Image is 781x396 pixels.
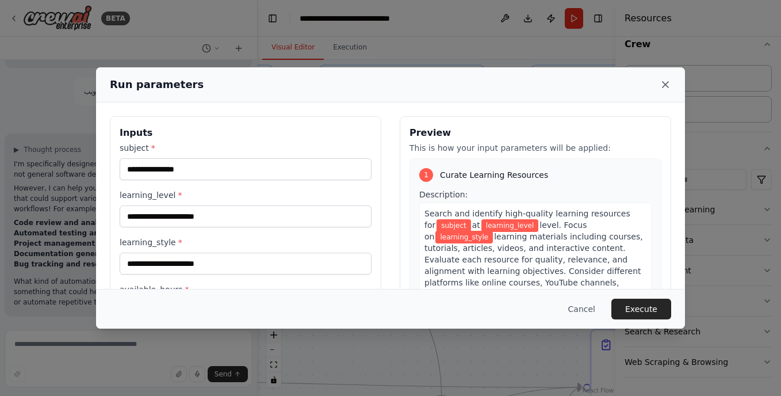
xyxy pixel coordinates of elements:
h3: Inputs [120,126,372,140]
label: subject [120,142,372,154]
label: available_hours [120,284,372,295]
div: 1 [419,168,433,182]
label: learning_style [120,237,372,248]
h2: Run parameters [110,77,204,93]
span: Variable: learning_level [481,219,539,232]
label: learning_level [120,189,372,201]
button: Execute [611,299,671,319]
span: level. Focus on [424,220,587,241]
span: Description: [419,190,468,199]
button: Cancel [559,299,604,319]
span: Variable: subject [437,219,471,232]
span: Curate Learning Resources [440,169,548,181]
span: Search and identify high-quality learning resources for [424,209,630,230]
span: learning materials including courses, tutorials, articles, videos, and interactive content. Evalu... [424,232,643,299]
span: at [472,220,480,230]
h3: Preview [409,126,661,140]
p: This is how your input parameters will be applied: [409,142,661,154]
span: Variable: learning_style [435,231,493,243]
